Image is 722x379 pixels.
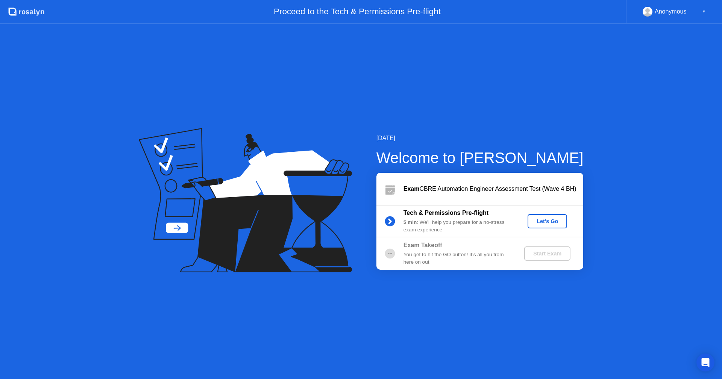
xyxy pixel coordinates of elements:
button: Let's Go [528,214,567,228]
div: ▼ [702,7,706,17]
b: 5 min [403,219,417,225]
div: You get to hit the GO button! It’s all you from here on out [403,251,512,266]
div: Start Exam [527,251,567,257]
b: Exam Takeoff [403,242,442,248]
div: Let's Go [531,218,564,224]
b: Exam [403,186,420,192]
div: Open Intercom Messenger [696,353,714,371]
div: : We’ll help you prepare for a no-stress exam experience [403,219,512,234]
div: Anonymous [655,7,687,17]
div: [DATE] [376,134,584,143]
div: CBRE Automation Engineer Assessment Test (Wave 4 BH) [403,184,583,193]
button: Start Exam [524,246,570,261]
div: Welcome to [PERSON_NAME] [376,146,584,169]
b: Tech & Permissions Pre-flight [403,210,488,216]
